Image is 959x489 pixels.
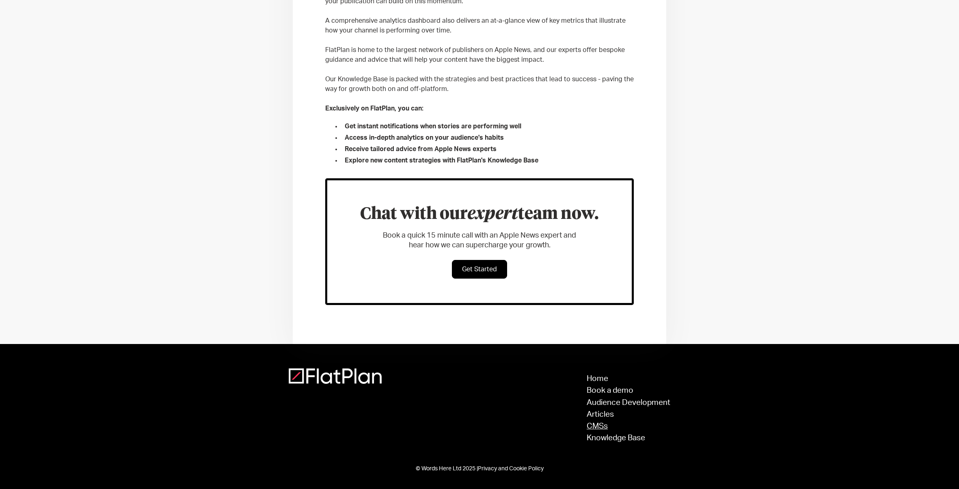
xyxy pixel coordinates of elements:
[377,231,582,250] p: Book a quick 15 minute call with an Apple News expert and hear how we can supercharge your growth.
[341,156,634,165] li: Explore new content strategies with FlatPlan's Knowledge Base
[467,206,518,223] em: expert
[352,205,607,224] h3: Chat with our team now.
[341,144,634,154] li: Receive tailored advice from Apple News experts
[452,260,507,279] a: Get Started
[325,94,634,104] p: ‍
[587,411,670,418] a: Articles
[325,35,634,45] p: ‍
[341,133,634,143] li: Access in-depth analytics on your audience's habits
[325,105,423,112] strong: Exclusively on FlatPlan, you can:
[325,45,634,65] p: FlatPlan is home to the largest network of publishers on Apple News, and our experts offer bespok...
[587,422,670,430] a: CMSs
[587,434,670,442] a: Knowledge Base
[478,466,544,472] a: Privacy and Cookie Policy
[325,74,634,94] p: Our Knowledge Base is packed with the strategies and best practices that lead to success - paving...
[341,121,634,131] li: Get instant notifications when stories are performing well
[325,16,634,35] p: A comprehensive analytics dashboard also delivers an at-a-glance view of key metrics that illustr...
[587,399,670,407] a: Audience Development
[325,6,634,16] p: ‍
[587,387,670,394] a: Book a demo
[587,375,670,383] a: Home
[325,65,634,74] p: ‍
[289,465,670,473] div: © Words Here Ltd 2025 |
